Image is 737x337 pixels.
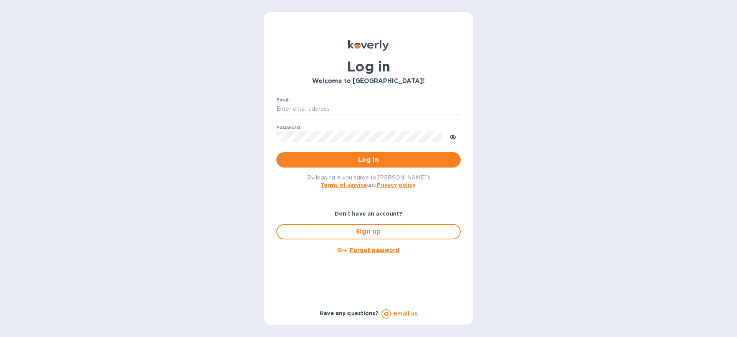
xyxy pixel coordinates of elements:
a: Privacy policy [377,182,415,188]
span: Sign up [283,227,454,236]
img: Koverly [348,40,389,51]
a: Terms of service [321,182,367,188]
button: Log in [276,152,461,168]
b: Don't have an account? [335,211,403,217]
label: Password [276,125,300,130]
h3: Welcome to [GEOGRAPHIC_DATA]! [276,78,461,85]
b: Have any questions? [320,310,378,316]
u: Forgot password [350,247,399,253]
h1: Log in [276,58,461,75]
button: Sign up [276,224,461,239]
span: Log in [283,155,454,164]
label: Email [276,98,290,102]
a: Email us [394,310,417,317]
input: Enter email address [276,103,461,115]
span: By logging in you agree to [PERSON_NAME]'s and . [307,174,430,188]
button: toggle password visibility [445,129,461,144]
